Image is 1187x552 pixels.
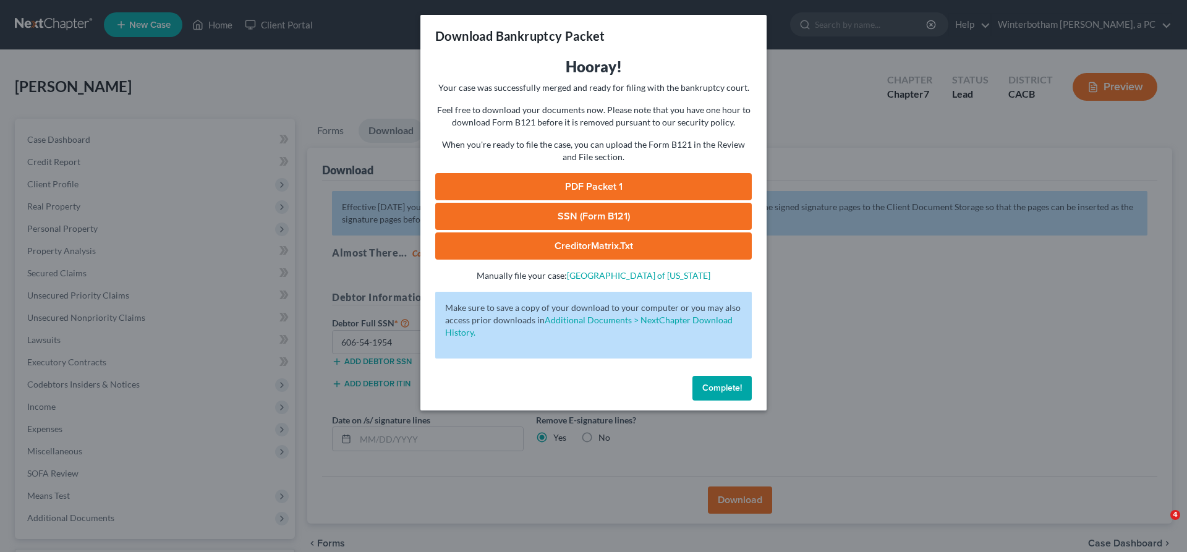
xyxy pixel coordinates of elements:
[1145,510,1175,540] iframe: Intercom live chat
[435,270,752,282] p: Manually file your case:
[435,232,752,260] a: CreditorMatrix.txt
[567,270,710,281] a: [GEOGRAPHIC_DATA] of [US_STATE]
[1170,510,1180,520] span: 4
[435,138,752,163] p: When you're ready to file the case, you can upload the Form B121 in the Review and File section.
[435,82,752,94] p: Your case was successfully merged and ready for filing with the bankruptcy court.
[445,315,733,338] a: Additional Documents > NextChapter Download History.
[435,104,752,129] p: Feel free to download your documents now. Please note that you have one hour to download Form B12...
[435,57,752,77] h3: Hooray!
[702,383,742,393] span: Complete!
[445,302,742,339] p: Make sure to save a copy of your download to your computer or you may also access prior downloads in
[435,27,605,45] h3: Download Bankruptcy Packet
[435,173,752,200] a: PDF Packet 1
[692,376,752,401] button: Complete!
[435,203,752,230] a: SSN (Form B121)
